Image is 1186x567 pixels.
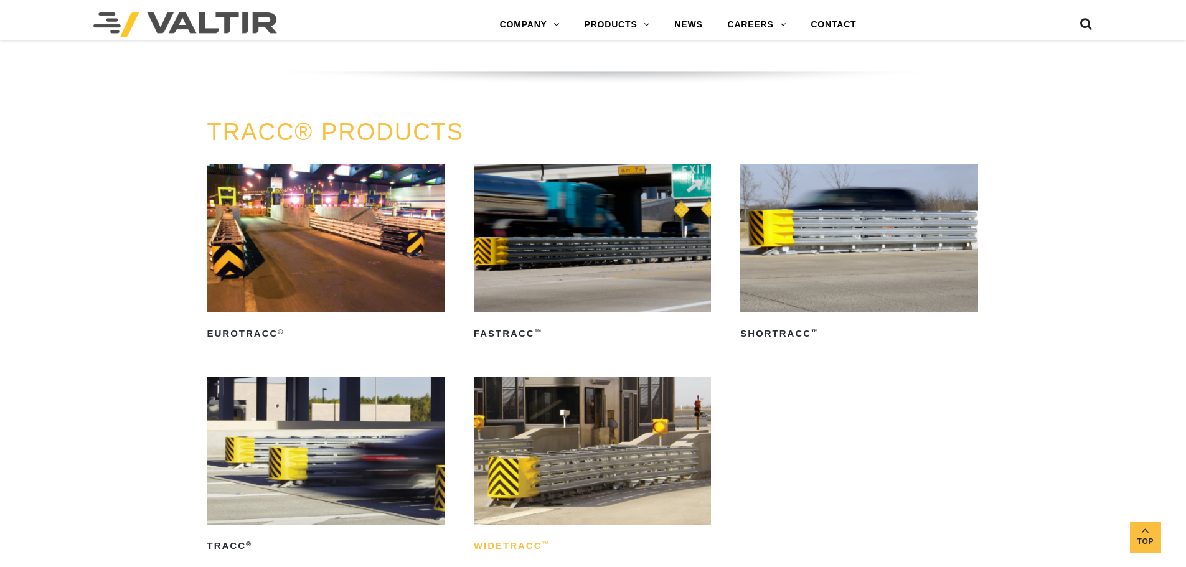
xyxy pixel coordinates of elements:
[474,537,711,556] h2: WideTRACC
[474,377,711,556] a: WideTRACC™
[740,324,977,344] h2: ShorTRACC
[572,12,662,37] a: PRODUCTS
[207,324,444,344] h2: EuroTRACC
[542,540,550,548] sup: ™
[207,377,444,556] a: TRACC®
[474,164,711,344] a: FasTRACC™
[811,328,819,335] sup: ™
[487,12,572,37] a: COMPANY
[278,328,284,335] sup: ®
[535,328,543,335] sup: ™
[207,164,444,344] a: EuroTRACC®
[1130,522,1161,553] a: Top
[207,537,444,556] h2: TRACC
[207,119,464,145] a: TRACC® PRODUCTS
[246,540,252,548] sup: ®
[474,324,711,344] h2: FasTRACC
[798,12,868,37] a: CONTACT
[662,12,715,37] a: NEWS
[93,12,277,37] img: Valtir
[1130,535,1161,549] span: Top
[740,164,977,344] a: ShorTRACC™
[715,12,799,37] a: CAREERS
